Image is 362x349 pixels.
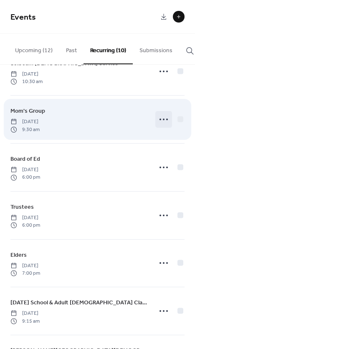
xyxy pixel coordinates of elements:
[10,269,40,277] span: 7:00 pm
[10,174,40,181] span: 6:00 pm
[10,317,40,325] span: 9:15 am
[133,34,179,63] button: Submissions
[84,34,133,64] button: Recurring (10)
[10,214,40,221] span: [DATE]
[10,310,40,317] span: [DATE]
[10,298,147,307] a: [DATE] School & Adult [DEMOGRAPHIC_DATA] Class
[8,34,59,63] button: Upcoming (12)
[10,250,27,260] a: Elders
[10,166,40,174] span: [DATE]
[10,106,45,116] a: Mom's Group
[10,70,43,78] span: [DATE]
[10,262,40,269] span: [DATE]
[10,78,43,85] span: 10:30 am
[10,9,36,25] span: Events
[10,126,40,133] span: 9:30 am
[10,298,147,307] span: [DATE] School & Adult [DEMOGRAPHIC_DATA] Class
[10,202,34,212] a: Trustees
[10,222,40,229] span: 6:00 pm
[10,118,40,126] span: [DATE]
[10,155,40,164] span: Board of Ed
[10,154,40,164] a: Board of Ed
[10,107,45,116] span: Mom's Group
[59,34,84,63] button: Past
